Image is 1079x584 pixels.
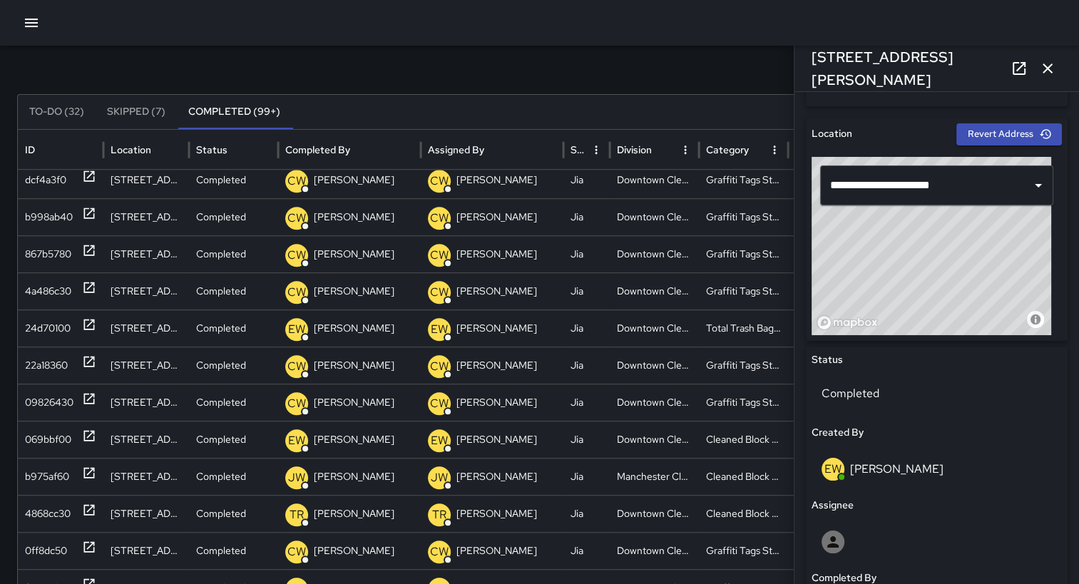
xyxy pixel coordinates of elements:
[699,421,788,458] div: Cleaned Block Faces
[456,273,537,309] p: [PERSON_NAME]
[103,198,189,235] div: 98 West Broad Street
[287,543,306,560] p: CW
[432,506,446,523] p: TR
[287,358,306,375] p: CW
[314,199,394,235] p: [PERSON_NAME]
[290,506,304,523] p: TR
[563,198,610,235] div: Jia
[196,421,246,458] p: Completed
[314,310,394,347] p: [PERSON_NAME]
[706,143,749,156] div: Category
[431,321,448,338] p: EW
[314,533,394,569] p: [PERSON_NAME]
[314,162,394,198] p: [PERSON_NAME]
[430,358,449,375] p: CW
[563,272,610,309] div: Jia
[699,161,788,198] div: Graffiti Tags Stickers Removed
[196,162,246,198] p: Completed
[314,384,394,421] p: [PERSON_NAME]
[196,236,246,272] p: Completed
[25,347,68,384] div: 22a18360
[563,161,610,198] div: Jia
[431,469,448,486] p: JW
[25,310,71,347] div: 24d70100
[699,235,788,272] div: Graffiti Tags Stickers Removed
[103,421,189,458] div: 17 East Marshall Street
[456,347,537,384] p: [PERSON_NAME]
[196,143,227,156] div: Status
[456,533,537,569] p: [PERSON_NAME]
[456,236,537,272] p: [PERSON_NAME]
[25,273,71,309] div: 4a486c30
[103,532,189,569] div: 14 East Broad Street
[699,309,788,347] div: Total Trash Bag Drop
[617,143,652,156] div: Division
[586,140,606,160] button: Source column menu
[430,173,449,190] p: CW
[177,95,292,129] button: Completed (99+)
[699,495,788,532] div: Cleaned Block Faces
[196,347,246,384] p: Completed
[288,469,305,486] p: JW
[25,143,35,156] div: ID
[563,495,610,532] div: Jia
[610,198,699,235] div: Downtown Cleaning
[288,432,305,449] p: EW
[610,347,699,384] div: Downtown Cleaning
[610,272,699,309] div: Downtown Cleaning
[764,140,784,160] button: Category column menu
[563,384,610,421] div: Jia
[675,140,695,160] button: Division column menu
[610,532,699,569] div: Downtown Cleaning
[314,273,394,309] p: [PERSON_NAME]
[610,421,699,458] div: Downtown Cleaning
[196,533,246,569] p: Completed
[610,384,699,421] div: Downtown Cleaning
[103,347,189,384] div: 18 West Broad Street
[196,459,246,495] p: Completed
[287,284,306,301] p: CW
[196,273,246,309] p: Completed
[314,496,394,532] p: [PERSON_NAME]
[287,173,306,190] p: CW
[563,421,610,458] div: Jia
[103,235,189,272] div: 98 West Broad Street
[103,161,189,198] div: 100 West Broad Street
[699,347,788,384] div: Graffiti Tags Stickers Removed
[314,459,394,495] p: [PERSON_NAME]
[25,199,73,235] div: b998ab40
[456,459,537,495] p: [PERSON_NAME]
[103,272,189,309] div: 12 West Broad Street
[456,162,537,198] p: [PERSON_NAME]
[610,495,699,532] div: Downtown Cleaning
[430,284,449,301] p: CW
[314,347,394,384] p: [PERSON_NAME]
[699,272,788,309] div: Graffiti Tags Stickers Removed
[456,421,537,458] p: [PERSON_NAME]
[25,496,71,532] div: 4868cc30
[699,532,788,569] div: Graffiti Tags Stickers Removed
[456,199,537,235] p: [PERSON_NAME]
[25,421,71,458] div: 069bbf00
[563,347,610,384] div: Jia
[563,309,610,347] div: Jia
[103,495,189,532] div: 1400 East Main Street
[563,458,610,495] div: Jia
[610,458,699,495] div: Manchester Cleaning
[456,310,537,347] p: [PERSON_NAME]
[25,533,67,569] div: 0ff8dc50
[103,458,189,495] div: 406 Albany Avenue
[431,432,448,449] p: EW
[196,199,246,235] p: Completed
[314,421,394,458] p: [PERSON_NAME]
[25,236,71,272] div: 867b5780
[196,496,246,532] p: Completed
[25,459,69,495] div: b975af60
[287,247,306,264] p: CW
[456,384,537,421] p: [PERSON_NAME]
[428,143,484,156] div: Assigned By
[288,321,305,338] p: EW
[314,236,394,272] p: [PERSON_NAME]
[96,95,177,129] button: Skipped (7)
[18,95,96,129] button: To-Do (32)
